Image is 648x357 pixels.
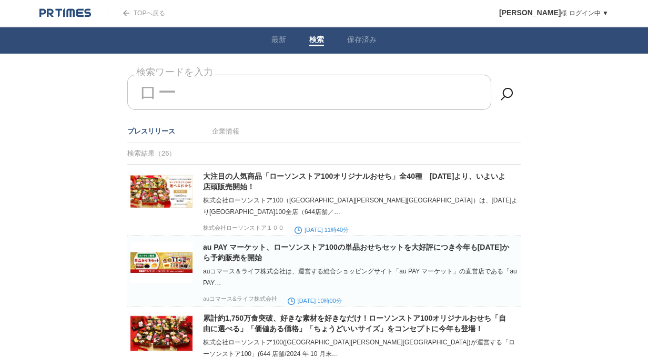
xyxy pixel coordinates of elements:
[203,224,284,232] p: 株式会社ローソンストア１００
[347,35,377,46] a: 保存済み
[212,127,239,135] a: 企業情報
[271,35,286,46] a: 最新
[203,172,505,191] a: 大注目の人気商品「ローソンストア100オリジナルおせち」全40種 [DATE]より、いよいよ店頭販売開始！
[135,64,215,80] label: 検索ワードを入力
[203,266,519,289] div: auコマース＆ライフ株式会社は、運営する総合ショッピングサイト「au PAY マーケット」の直営店である「au PAY…
[295,227,349,233] time: [DATE] 11時40分
[203,243,509,262] a: au PAY マーケット、ローソンストア100の単品おせちセットを大好評につき今年も[DATE]から予約販売を開始
[499,8,561,17] span: [PERSON_NAME]
[127,142,521,165] div: 検索結果（26）
[130,313,193,354] img: 25635-510-d004eed08385629c4648fdff6be5fc54-1280x720.jpg
[203,314,506,333] a: 累計約1,750万食突破、好きな素材を好きなだけ！ローソンストア100オリジナルおせち「自由に選べる」「価値ある価格」「ちょうどいいサイズ」をコンセプトに今年も登場！
[127,127,175,135] a: プレスリリース
[39,8,91,18] img: logo.png
[203,195,519,218] div: 株式会社ローソンストア100（[GEOGRAPHIC_DATA][PERSON_NAME][GEOGRAPHIC_DATA]）は、[DATE]より[GEOGRAPHIC_DATA]100全店（6...
[130,171,193,212] img: 25635-513-31ae910f5f29d310c7bb70e49e44880e-1200x628.jpg
[130,242,193,283] img: 35663-292-d5da9e2326dcd759feb5f7babf04c115-710x237.jpg
[499,9,609,17] a: [PERSON_NAME]様 ログイン中 ▼
[309,35,324,46] a: 検索
[288,298,342,304] time: [DATE] 10時00分
[107,9,165,17] a: TOPへ戻る
[123,10,129,16] img: arrow.png
[203,295,277,303] p: auコマース&ライフ株式会社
